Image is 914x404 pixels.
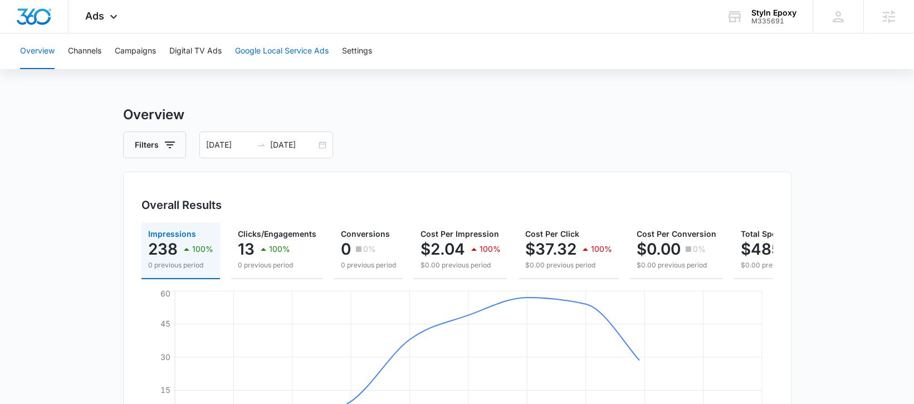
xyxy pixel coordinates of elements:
[341,260,396,270] p: 0 previous period
[29,29,123,38] div: Domain: [DOMAIN_NAME]
[342,33,372,69] button: Settings
[192,245,213,253] p: 100%
[42,66,100,73] div: Domain Overview
[741,240,801,258] p: $485.14
[693,245,706,253] p: 0%
[238,260,316,270] p: 0 previous period
[270,139,316,151] input: End date
[341,229,390,238] span: Conversions
[269,245,290,253] p: 100%
[141,197,222,213] h3: Overall Results
[363,245,376,253] p: 0%
[160,352,170,362] tspan: 30
[341,240,351,258] p: 0
[160,385,170,395] tspan: 15
[591,245,612,253] p: 100%
[741,229,786,238] span: Total Spend
[751,17,796,25] div: account id
[31,18,55,27] div: v 4.0.25
[123,66,188,73] div: Keywords by Traffic
[20,33,55,69] button: Overview
[169,33,222,69] button: Digital TV Ads
[421,229,499,238] span: Cost Per Impression
[741,260,837,270] p: $0.00 previous period
[123,105,791,125] h3: Overview
[206,139,252,151] input: Start date
[238,240,255,258] p: 13
[85,10,104,22] span: Ads
[751,8,796,17] div: account name
[637,240,681,258] p: $0.00
[235,33,329,69] button: Google Local Service Ads
[257,140,266,149] span: to
[123,132,186,158] button: Filters
[480,245,501,253] p: 100%
[30,65,39,74] img: tab_domain_overview_orange.svg
[111,65,120,74] img: tab_keywords_by_traffic_grey.svg
[421,240,465,258] p: $2.04
[160,289,170,298] tspan: 60
[525,240,576,258] p: $37.32
[148,240,178,258] p: 238
[18,29,27,38] img: website_grey.svg
[68,33,101,69] button: Channels
[238,229,316,238] span: Clicks/Engagements
[525,229,579,238] span: Cost Per Click
[160,319,170,328] tspan: 45
[115,33,156,69] button: Campaigns
[18,18,27,27] img: logo_orange.svg
[148,229,196,238] span: Impressions
[421,260,501,270] p: $0.00 previous period
[148,260,213,270] p: 0 previous period
[637,229,716,238] span: Cost Per Conversion
[257,140,266,149] span: swap-right
[637,260,716,270] p: $0.00 previous period
[525,260,612,270] p: $0.00 previous period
